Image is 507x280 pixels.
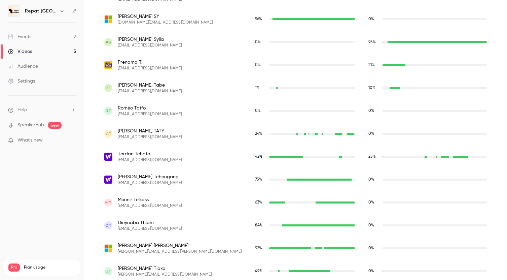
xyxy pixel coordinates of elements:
[8,106,76,114] li: help-dropdown-opener
[118,203,182,209] span: [EMAIL_ADDRESS][DOMAIN_NAME]
[106,268,111,274] span: JT
[255,245,266,251] span: Live watch time
[368,40,376,44] span: 95 %
[118,265,212,272] span: [PERSON_NAME] Tiako
[255,154,266,160] span: Live watch time
[255,200,262,205] span: 63 %
[255,269,262,273] span: 49 %
[255,177,266,183] span: Live watch time
[8,78,35,85] div: Settings
[24,265,76,270] span: Plan usage
[118,157,182,163] span: [EMAIL_ADDRESS][DOMAIN_NAME]
[368,269,374,273] span: 0 %
[118,249,242,254] span: [PERSON_NAME][EMAIL_ADDRESS][PERSON_NAME][DOMAIN_NAME]
[368,109,374,113] span: 0 %
[255,246,262,250] span: 92 %
[104,244,112,252] img: hotmail.no
[98,191,494,214] div: mounir.telkass@hotmail.fr
[104,15,112,23] img: outlook.fr
[368,132,374,136] span: 0 %
[368,63,375,67] span: 21 %
[68,137,76,144] iframe: Noticeable Trigger
[118,36,182,43] span: [PERSON_NAME] Sylla
[105,199,111,206] span: MT
[98,214,494,237] div: dieyna31@yahoo.com
[8,263,20,272] span: Pro
[104,61,112,69] img: laposte.net
[118,196,182,203] span: Mounir Telkass
[118,219,182,226] span: Dieynaba Thiam
[118,66,182,71] span: [EMAIL_ADDRESS][DOMAIN_NAME]
[118,105,182,112] span: Roméo Tatfo
[368,200,374,205] span: 0 %
[118,226,182,231] span: [EMAIL_ADDRESS][DOMAIN_NAME]
[98,99,494,122] div: tatfo.romeo@gmail.com
[118,20,213,25] span: [DOMAIN_NAME][EMAIL_ADDRESS][DOMAIN_NAME]
[255,40,261,44] span: 0 %
[98,237,494,260] div: olivier.thomas@hotmail.no
[255,86,259,90] span: 1 %
[255,63,261,67] span: 0 %
[118,82,182,89] span: [PERSON_NAME] Tabe
[368,85,379,91] span: Replay watch time
[368,131,379,137] span: Replay watch time
[118,180,182,186] span: [EMAIL_ADDRESS][DOMAIN_NAME]
[98,8,494,31] div: ab.sy@outlook.fr
[98,76,494,99] div: djatopamela@gmail.com
[368,16,379,22] span: Replay watch time
[368,62,379,68] span: Replay watch time
[255,16,266,22] span: Live watch time
[118,151,182,157] span: Jordan Tchato
[368,245,379,251] span: Replay watch time
[255,222,266,228] span: Live watch time
[98,31,494,54] div: samenate@gmail.com
[368,223,374,227] span: 0 %
[118,134,182,140] span: [EMAIL_ADDRESS][DOMAIN_NAME]
[118,59,182,66] span: Prenama T.
[118,128,182,134] span: [PERSON_NAME] TATY
[17,137,43,144] span: What's new
[17,122,44,129] a: SpeakerHub
[104,153,112,161] img: yahoo.fr
[118,242,242,249] span: [PERSON_NAME] [PERSON_NAME]
[98,122,494,145] div: tatymcharlene@gmail.com
[255,17,262,21] span: 96 %
[255,131,266,137] span: Live watch time
[8,63,38,70] div: Audience
[104,176,112,184] img: yahoo.fr
[17,106,27,114] span: Help
[255,178,262,182] span: 75 %
[118,89,182,94] span: [EMAIL_ADDRESS][DOMAIN_NAME]
[8,33,31,40] div: Events
[48,122,62,129] span: new
[106,222,111,228] span: DT
[106,39,111,45] span: AS
[368,108,379,114] span: Replay watch time
[255,155,262,159] span: 42 %
[8,48,32,55] div: Videos
[118,43,182,48] span: [EMAIL_ADDRESS][DOMAIN_NAME]
[25,8,57,14] h6: Repat [GEOGRAPHIC_DATA]
[118,112,182,117] span: [EMAIL_ADDRESS][DOMAIN_NAME]
[368,268,379,274] span: Replay watch time
[106,85,111,91] span: PT
[368,39,379,45] span: Replay watch time
[255,62,266,68] span: Live watch time
[368,155,376,159] span: 25 %
[368,177,379,183] span: Replay watch time
[8,6,19,17] img: Repat Africa
[255,132,262,136] span: 24 %
[118,272,212,277] span: [PERSON_NAME][EMAIL_ADDRESS][DOMAIN_NAME]
[255,85,266,91] span: Live watch time
[368,246,374,250] span: 0 %
[98,168,494,191] div: tchoungui1@yahoo.fr
[255,268,266,274] span: Live watch time
[106,131,111,137] span: CT
[368,17,374,21] span: 0 %
[255,199,266,206] span: Live watch time
[255,108,266,114] span: Live watch time
[98,145,494,168] div: tchatojordan@yahoo.fr
[255,39,266,45] span: Live watch time
[255,223,262,227] span: 84 %
[255,109,261,113] span: 0 %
